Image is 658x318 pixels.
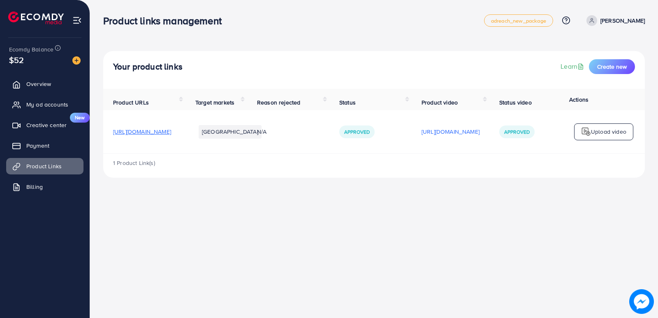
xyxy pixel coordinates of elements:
span: Create new [597,63,627,71]
span: Reason rejected [257,98,300,107]
span: Actions [569,95,588,104]
a: adreach_new_package [484,14,553,27]
span: My ad accounts [26,100,68,109]
li: [GEOGRAPHIC_DATA] [199,125,262,138]
span: Product URLs [113,98,149,107]
span: Ecomdy Balance [9,45,53,53]
a: Creative centerNew [6,117,83,133]
span: adreach_new_package [491,18,546,23]
img: logo [581,127,591,137]
a: Billing [6,179,83,195]
p: [PERSON_NAME] [600,16,645,26]
span: Creative center [26,121,67,129]
h3: Product links management [103,15,228,27]
a: [PERSON_NAME] [583,15,645,26]
span: Approved [344,128,370,135]
span: New [70,113,90,123]
span: Payment [26,142,49,150]
a: Payment [6,137,83,154]
a: Learn [561,62,586,71]
button: Create new [589,59,635,74]
span: N/A [257,128,266,136]
img: image [630,290,654,314]
span: Product Links [26,162,62,170]
span: [URL][DOMAIN_NAME] [113,128,171,136]
span: 1 Product Link(s) [113,159,155,167]
span: Target markets [195,98,234,107]
p: Upload video [591,127,626,137]
span: $52 [9,54,24,66]
img: menu [72,16,82,25]
h4: Your product links [113,62,183,72]
a: Overview [6,76,83,92]
a: Product Links [6,158,83,174]
span: Billing [26,183,43,191]
span: Product video [422,98,458,107]
span: Status video [499,98,532,107]
span: Overview [26,80,51,88]
span: Approved [504,128,530,135]
img: image [72,56,81,65]
a: My ad accounts [6,96,83,113]
span: Status [339,98,356,107]
p: [URL][DOMAIN_NAME] [422,127,480,137]
img: logo [8,12,64,24]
